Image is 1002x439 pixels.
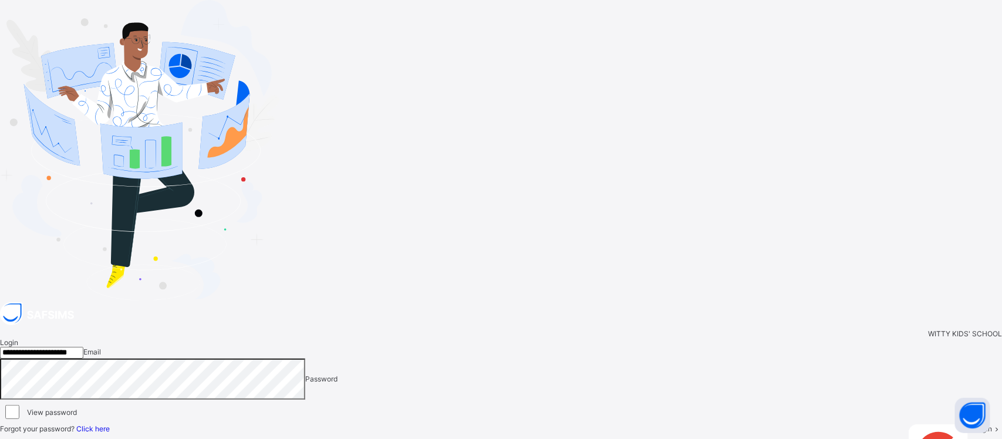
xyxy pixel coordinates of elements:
button: Open asap [955,398,990,433]
a: Click here [76,424,110,433]
span: Email [83,347,101,356]
label: View password [27,408,77,417]
span: Password [305,375,338,384]
span: WITTY KIDS' SCHOOL [928,329,1002,338]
